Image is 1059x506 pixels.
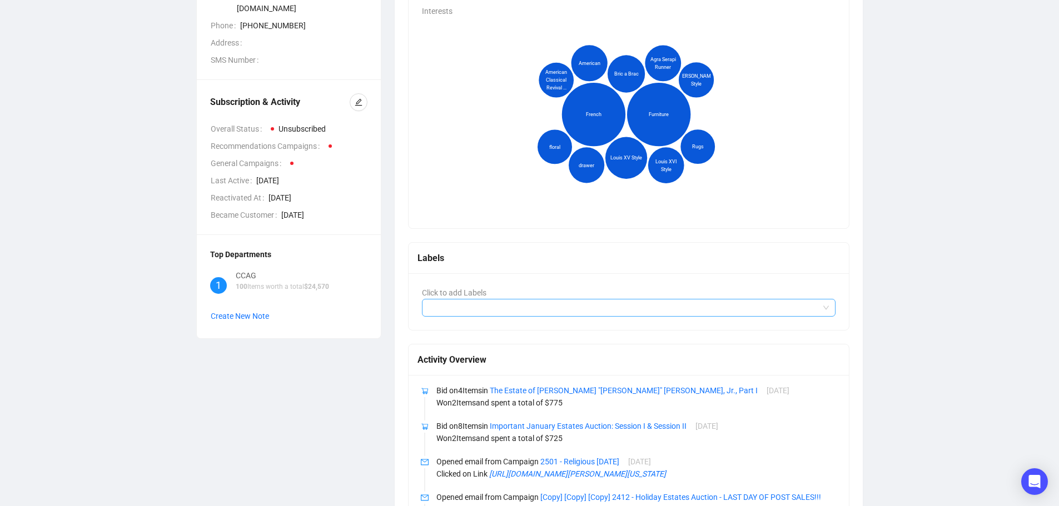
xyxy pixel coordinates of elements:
span: Phone [211,19,240,32]
div: Labels [417,251,841,265]
span: Became Customer [211,209,281,221]
p: Won 2 Item s and spent a total of $ 725 [436,432,836,444]
a: The Estate of [PERSON_NAME] "[PERSON_NAME]" [PERSON_NAME], Jr., Part I [490,386,758,395]
span: [PERSON_NAME] Style [678,72,715,88]
span: shopping-cart [421,387,429,395]
span: Recommendations Campaigns [211,140,324,152]
span: Louis XVI Style [652,158,680,173]
div: Subscription & Activity [210,96,350,109]
p: Bid on 4 Item s in [436,384,836,397]
p: Opened email from Campaign [436,455,836,468]
span: Create New Note [211,312,269,320]
span: Unsubscribed [279,124,326,133]
div: Activity Overview [417,353,841,367]
span: Link [471,469,666,478]
span: French [585,111,601,118]
span: Furniture [649,111,669,118]
span: American [578,59,600,67]
p: Bid on 8 Item s in [436,420,836,432]
span: General Campaigns [211,157,286,169]
span: American Classical Revival ... [542,68,570,92]
span: Last Active [211,174,256,187]
span: floral [549,143,560,151]
span: drawer [579,161,594,169]
span: [PHONE_NUMBER] [240,19,367,32]
span: Interests [422,7,453,16]
span: [DATE] [767,386,789,395]
p: Clicked on [436,468,836,480]
span: [DATE] [256,174,367,187]
span: Agra Serapi Runner [648,56,677,71]
div: Open Intercom Messenger [1021,468,1048,495]
span: mail [421,458,429,466]
span: SMS Number [211,54,263,66]
span: Address [211,37,246,49]
div: CCAG [236,269,329,282]
span: Click to add Labels [422,288,486,297]
span: Rugs [692,143,703,151]
span: [DATE] [269,192,367,204]
span: 1 [216,278,221,293]
p: Won 2 Item s and spent a total of $ 775 [436,397,836,409]
div: Top Departments [210,248,367,260]
a: 2501 - Religious [DATE] [540,457,619,466]
span: 100 [236,283,247,290]
span: Louis XV Style [610,154,642,162]
a: [URL][DOMAIN_NAME][PERSON_NAME][US_STATE] [489,469,666,478]
span: Reactivated At [211,192,269,204]
span: [DATE] [628,457,651,466]
a: [Copy] [Copy] [Copy] 2412 - Holiday Estates Auction - LAST DAY OF POST SALES!!! [540,493,821,502]
span: mail [421,494,429,502]
a: Important January Estates Auction: Session I & Session II [490,422,687,430]
span: Bric a Brac [614,70,638,78]
span: [DATE] [281,209,367,221]
span: Overall Status [211,123,266,135]
span: [DATE] [695,422,718,430]
span: edit [355,98,362,106]
span: $ 24,570 [304,283,329,290]
p: Items worth a total [236,282,329,292]
span: shopping-cart [421,423,429,430]
button: Create New Note [210,307,270,325]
